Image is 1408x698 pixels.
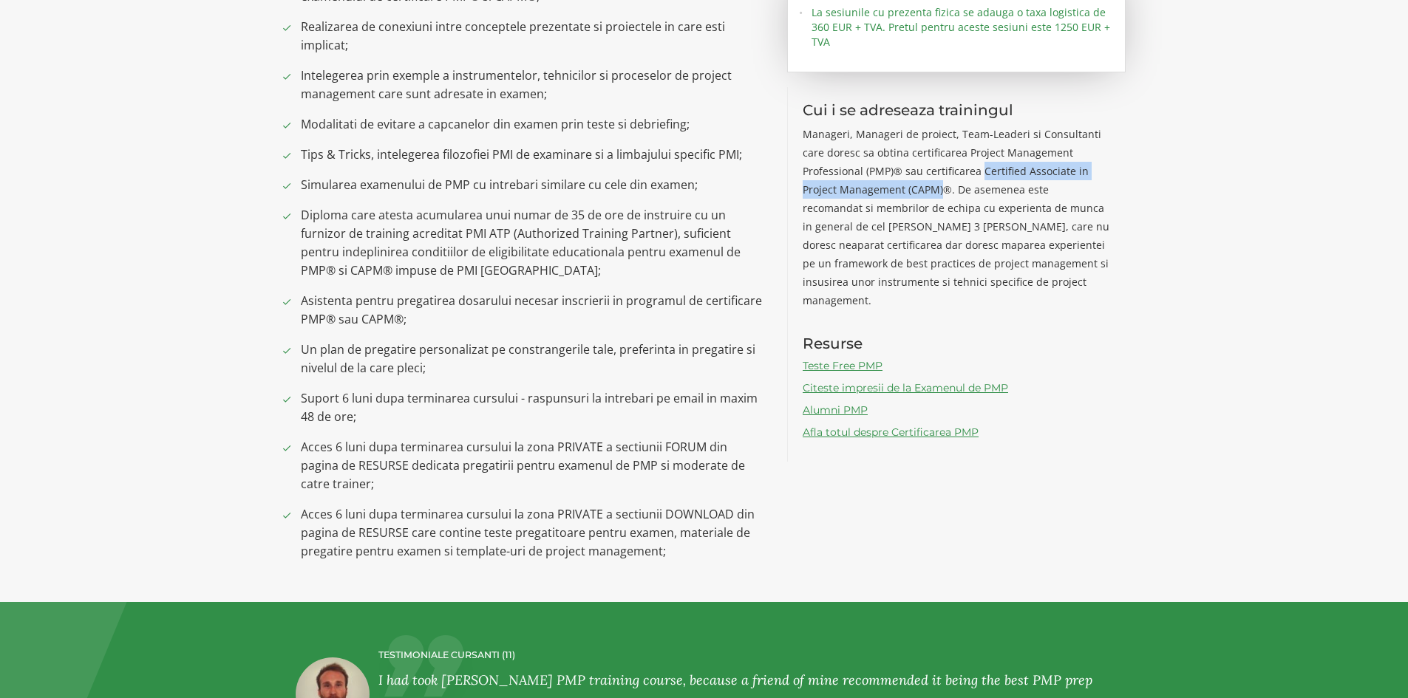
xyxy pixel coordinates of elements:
span: Tips & Tricks, intelegerea filozofiei PMI de examinare si a limbajului specific PMI; [301,146,766,164]
span: Realizarea de conexiuni intre conceptele prezentate si proiectele in care esti implicat; [301,18,766,55]
span: Acces 6 luni dupa terminarea cursului la zona PRIVATE a sectiunii FORUM din pagina de RESURSE ded... [301,438,766,493]
span: Asistenta pentru pregatirea dosarului necesar inscrierii in programul de certificare PMP® sau CAPM®; [301,292,766,329]
a: Alumni PMP [803,403,868,417]
span: Diploma care atesta acumularea unui numar de 35 de ore de instruire cu un furnizor de training ac... [301,206,766,280]
a: Citeste impresii de la Examenul de PMP [803,381,1008,394]
h3: Cui i se adreseaza trainingul [803,102,1111,118]
span: Acces 6 luni dupa terminarea cursului la zona PRIVATE a sectiunii DOWNLOAD din pagina de RESURSE ... [301,505,766,561]
span: Intelegerea prin exemple a instrumentelor, tehnicilor si proceselor de project management care su... [301,66,766,103]
span: Modalitati de evitare a capcanelor din examen prin teste si debriefing; [301,115,766,134]
a: Afla totul despre Certificarea PMP [803,425,979,439]
span: Un plan de pregatire personalizat pe constrangerile tale, preferinta in pregatire si nivelul de l... [301,341,766,377]
h3: Resurse [803,335,1111,352]
span: Simularea examenului de PMP cu intrebari similare cu cele din examen; [301,176,766,194]
h4: TESTIMONIALE CURSANTI (11) [378,650,1122,660]
span: Suport 6 luni dupa terminarea cursului - raspunsuri la intrebari pe email in maxim 48 de ore; [301,389,766,426]
span: La sesiunile cu prezenta fizica se adauga o taxa logistica de 360 EUR + TVA. Pretul pentru aceste... [812,5,1114,49]
a: Teste Free PMP [803,359,882,372]
p: Manageri, Manageri de proiect, Team-Leaderi si Consultanti care doresc sa obtina certificarea Pro... [803,125,1111,309]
